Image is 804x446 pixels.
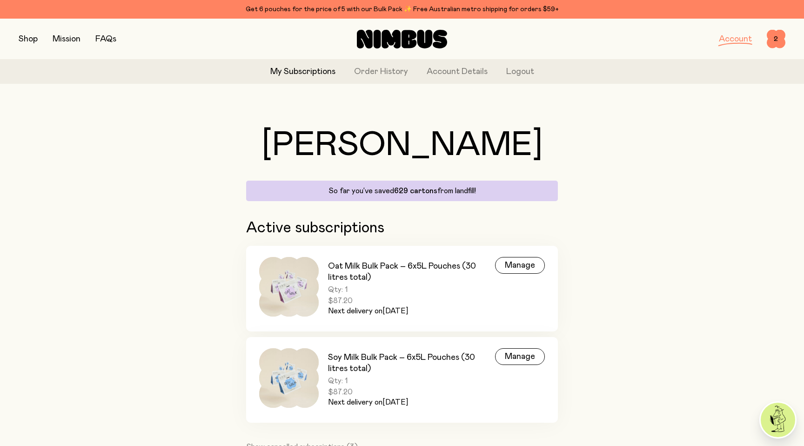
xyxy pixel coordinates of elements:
[246,128,558,162] h1: [PERSON_NAME]
[495,257,545,274] div: Manage
[719,35,752,43] a: Account
[427,66,488,78] a: Account Details
[252,186,552,196] p: So far you’ve saved from landfill!
[328,305,495,317] p: Next delivery on
[495,348,545,365] div: Manage
[19,4,785,15] div: Get 6 pouches for the price of 5 with our Bulk Pack ✨ Free Australian metro shipping for orders $59+
[394,187,437,195] span: 629 cartons
[246,246,558,331] a: Oat Milk Bulk Pack – 6x5L Pouches (30 litres total)Qty: 1$87.20Next delivery on[DATE]Manage
[328,296,495,305] span: $87.20
[95,35,116,43] a: FAQs
[761,403,795,437] img: agent
[328,387,495,397] span: $87.20
[270,66,335,78] a: My Subscriptions
[328,261,495,283] h3: Oat Milk Bulk Pack – 6x5L Pouches (30 litres total)
[328,352,495,374] h3: Soy Milk Bulk Pack – 6x5L Pouches (30 litres total)
[382,399,408,406] span: [DATE]
[246,337,558,423] a: Soy Milk Bulk Pack – 6x5L Pouches (30 litres total)Qty: 1$87.20Next delivery on[DATE]Manage
[246,220,558,237] h2: Active subscriptions
[354,66,408,78] a: Order History
[767,30,785,48] button: 2
[506,66,534,78] button: Logout
[382,307,408,315] span: [DATE]
[328,285,495,294] span: Qty: 1
[328,397,495,408] p: Next delivery on
[328,376,495,385] span: Qty: 1
[53,35,80,43] a: Mission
